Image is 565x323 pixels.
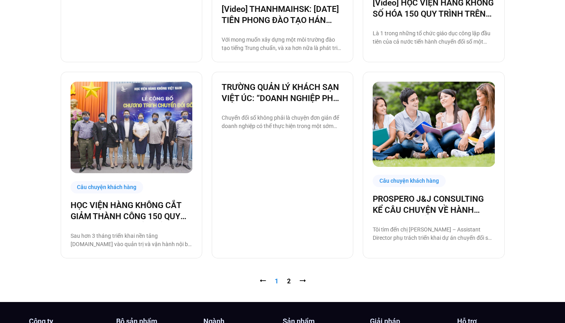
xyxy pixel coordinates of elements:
[373,175,446,187] div: Câu chuyện khách hàng
[71,232,192,248] p: Sau hơn 3 tháng triển khai nền tảng [DOMAIN_NAME] vào quản trị và vận hành nội bộ, đại diện đơn v...
[373,29,494,46] p: Là 1 trong những tổ chức giáo dục công lập đầu tiên của cả nước tiến hành chuyển đổi số một cách ...
[71,200,192,222] a: HỌC VIỆN HÀNG KHÔNG CẮT GIẢM THÀNH CÔNG 150 QUY TRÌNH NHỜ CHUYỂN ĐỔI SỐ
[61,277,505,286] nav: Pagination
[275,277,278,285] span: 1
[222,82,343,104] a: TRƯỜNG QUẢN LÝ KHÁCH SẠN VIỆT ÚC: “DOANH NGHIỆP PHẢI HIỂU RÕ MÌNH TRƯỚC KHI THỰC HIỆN CHUYỂN ĐỔI SỐ”
[222,114,343,130] p: Chuyển đổi số không phải là chuyện đơn giản để doanh nghiệp có thể thực hiện trong một sớm một ch...
[222,36,343,52] p: Với mong muốn xây dựng một môi trường đào tạo tiếng Trung chuẩn, và xa hơn nữa là phát triển một ...
[260,277,266,285] span: ⭠
[373,226,494,242] p: Tôi tìm đến chị [PERSON_NAME] – Assistant Director phụ trách triển khai dự án chuyển đổi số tại P...
[373,193,494,216] a: PROSPERO J&J CONSULTING KỂ CÂU CHUYỆN VỀ HÀNH TRÌNH CHUYỂN ĐỔI SỐ CÙNG BASE
[71,181,144,193] div: Câu chuyện khách hàng
[287,277,291,285] a: 2
[299,277,306,285] a: ⭢
[222,4,343,26] a: [Video] THANHMAIHSK: [DATE] TIÊN PHONG ĐÀO TẠO HÁN NGỮ & BƯỚC NGOẶT CHUYỂN ĐỔI SỐ CÙNG [DOMAIN_NAME]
